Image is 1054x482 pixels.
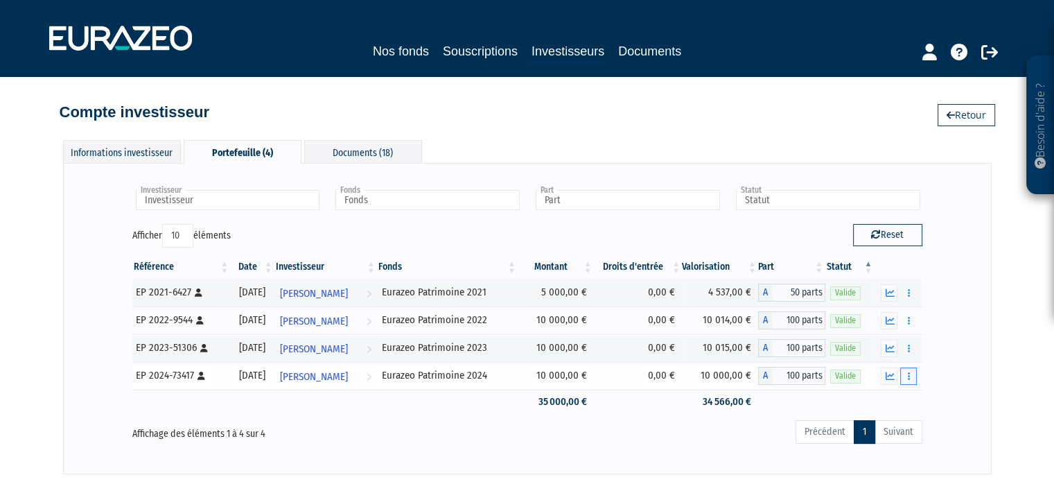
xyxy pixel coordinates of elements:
[758,311,825,329] div: A - Eurazeo Patrimoine 2022
[758,367,825,385] div: A - Eurazeo Patrimoine 2024
[235,341,270,355] div: [DATE]
[938,104,995,126] a: Retour
[758,284,772,302] span: A
[382,341,513,355] div: Eurazeo Patrimoine 2023
[60,104,209,121] h4: Compte investisseur
[758,311,772,329] span: A
[382,285,513,300] div: Eurazeo Patrimoine 2021
[443,42,518,61] a: Souscriptions
[830,342,861,355] span: Valide
[235,313,270,327] div: [DATE]
[280,364,348,390] span: [PERSON_NAME]
[518,255,594,279] th: Montant: activer pour trier la colonne par ordre croissant
[280,309,348,334] span: [PERSON_NAME]
[830,314,861,327] span: Valide
[136,368,226,383] div: EP 2024-73417
[274,362,377,390] a: [PERSON_NAME]
[853,224,922,246] button: Reset
[280,281,348,307] span: [PERSON_NAME]
[594,362,682,390] td: 0,00 €
[373,42,429,61] a: Nos fonds
[758,284,825,302] div: A - Eurazeo Patrimoine 2021
[618,42,681,61] a: Documents
[594,279,682,307] td: 0,00 €
[382,313,513,327] div: Eurazeo Patrimoine 2022
[772,311,825,329] span: 100 parts
[196,316,204,325] i: [Français] Personne physique
[682,307,758,334] td: 10 014,00 €
[758,339,772,357] span: A
[367,281,371,307] i: Voir l'investisseur
[136,341,226,355] div: EP 2023-51306
[280,336,348,362] span: [PERSON_NAME]
[274,334,377,362] a: [PERSON_NAME]
[184,140,301,164] div: Portefeuille (4)
[195,289,202,297] i: [Français] Personne physique
[49,26,192,51] img: 1732889491-logotype_eurazeo_blanc_rvb.png
[63,140,181,163] div: Informations investisseur
[200,344,208,352] i: [Français] Personne physique
[230,255,274,279] th: Date: activer pour trier la colonne par ordre croissant
[235,285,270,300] div: [DATE]
[830,286,861,300] span: Valide
[518,362,594,390] td: 10 000,00 €
[235,368,270,383] div: [DATE]
[304,140,422,163] div: Documents (18)
[136,285,226,300] div: EP 2021-6427
[758,339,825,357] div: A - Eurazeo Patrimoine 2023
[274,279,377,307] a: [PERSON_NAME]
[132,419,450,441] div: Affichage des éléments 1 à 4 sur 4
[772,367,825,385] span: 100 parts
[532,42,604,63] a: Investisseurs
[162,224,193,248] select: Afficheréléments
[518,390,594,414] td: 35 000,00 €
[132,255,231,279] th: Référence : activer pour trier la colonne par ordre croissant
[518,279,594,307] td: 5 000,00 €
[758,367,772,385] span: A
[367,336,371,362] i: Voir l'investisseur
[825,255,875,279] th: Statut : activer pour trier la colonne par ordre d&eacute;croissant
[518,334,594,362] td: 10 000,00 €
[682,390,758,414] td: 34 566,00 €
[854,420,875,444] a: 1
[758,255,825,279] th: Part: activer pour trier la colonne par ordre croissant
[682,279,758,307] td: 4 537,00 €
[594,334,682,362] td: 0,00 €
[594,255,682,279] th: Droits d'entrée: activer pour trier la colonne par ordre croissant
[594,307,682,334] td: 0,00 €
[132,224,231,248] label: Afficher éléments
[377,255,518,279] th: Fonds: activer pour trier la colonne par ordre croissant
[518,307,594,334] td: 10 000,00 €
[682,362,758,390] td: 10 000,00 €
[772,284,825,302] span: 50 parts
[197,372,205,380] i: [Français] Personne physique
[382,368,513,383] div: Eurazeo Patrimoine 2024
[274,307,377,334] a: [PERSON_NAME]
[136,313,226,327] div: EP 2022-9544
[682,255,758,279] th: Valorisation: activer pour trier la colonne par ordre croissant
[682,334,758,362] td: 10 015,00 €
[1033,63,1048,188] p: Besoin d'aide ?
[830,370,861,383] span: Valide
[772,339,825,357] span: 100 parts
[274,255,377,279] th: Investisseur: activer pour trier la colonne par ordre croissant
[367,309,371,334] i: Voir l'investisseur
[367,364,371,390] i: Voir l'investisseur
